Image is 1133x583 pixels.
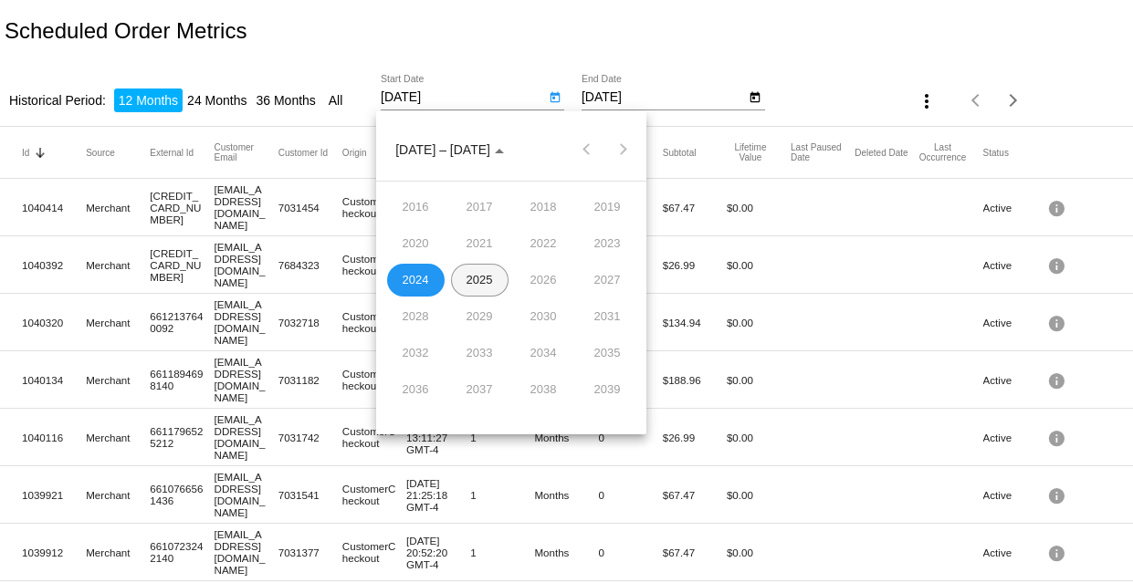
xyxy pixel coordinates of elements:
div: 2039 [579,373,636,406]
div: 2031 [579,300,636,333]
div: 2023 [579,227,636,260]
td: 2031 [575,298,639,335]
div: 2037 [451,373,509,406]
td: 2017 [447,189,511,225]
td: 2018 [511,189,575,225]
div: 2020 [387,227,445,260]
td: 2033 [447,335,511,371]
div: 2019 [579,191,636,224]
div: 2018 [515,191,572,224]
div: 2025 [451,264,509,297]
td: 2020 [383,225,447,262]
td: 2026 [511,262,575,298]
div: 2022 [515,227,572,260]
td: 2027 [575,262,639,298]
button: Choose date [381,131,519,168]
td: 2039 [575,371,639,408]
td: 2035 [575,335,639,371]
td: 2019 [575,189,639,225]
div: 2034 [515,337,572,370]
td: 2034 [511,335,575,371]
td: 2038 [511,371,575,408]
div: 2030 [515,300,572,333]
td: 2025 [447,262,511,298]
td: 2032 [383,335,447,371]
div: 2021 [451,227,509,260]
div: 2035 [579,337,636,370]
div: 2036 [387,373,445,406]
td: 2036 [383,371,447,408]
td: 2028 [383,298,447,335]
td: 2022 [511,225,575,262]
div: 2016 [387,191,445,224]
button: Previous 20 years [569,131,605,168]
td: 2024 [383,262,447,298]
td: 2021 [447,225,511,262]
div: 2029 [451,300,509,333]
div: 2017 [451,191,509,224]
div: 2027 [579,264,636,297]
td: 2030 [511,298,575,335]
td: 2023 [575,225,639,262]
span: [DATE] – [DATE] [395,142,504,157]
td: 2037 [447,371,511,408]
div: 2032 [387,337,445,370]
td: 2016 [383,189,447,225]
td: 2029 [447,298,511,335]
div: 2024 [387,264,445,297]
button: Next 20 years [605,131,642,168]
div: 2038 [515,373,572,406]
div: 2033 [451,337,509,370]
div: 2026 [515,264,572,297]
div: 2028 [387,300,445,333]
